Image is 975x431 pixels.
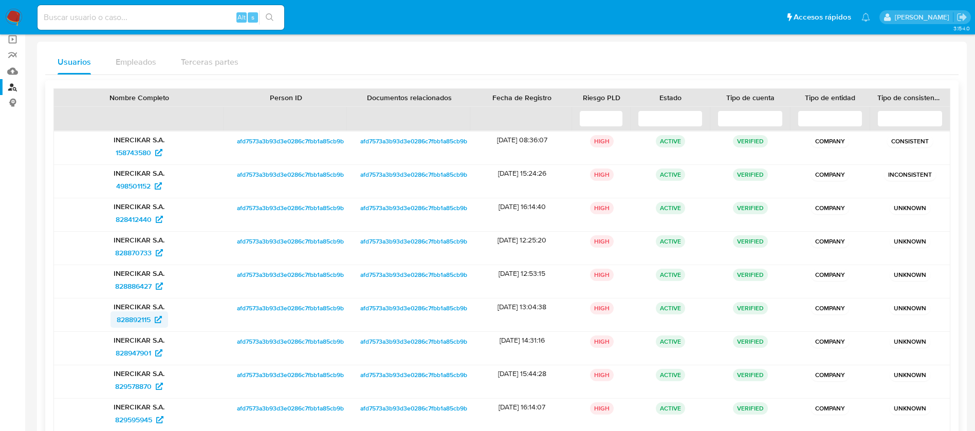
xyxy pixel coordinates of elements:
[251,12,254,22] span: s
[259,10,280,25] button: search-icon
[861,13,870,22] a: Notificaciones
[956,12,967,23] a: Salir
[38,11,284,24] input: Buscar usuario o caso...
[953,24,970,32] span: 3.154.0
[237,12,246,22] span: Alt
[794,12,851,23] span: Accesos rápidos
[895,12,953,22] p: nicolas.duclosson@mercadolibre.com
